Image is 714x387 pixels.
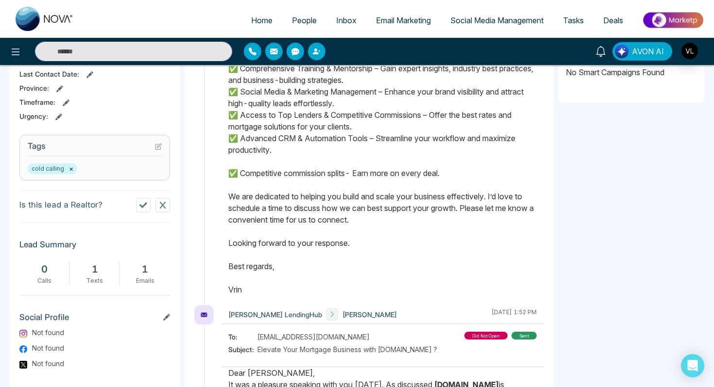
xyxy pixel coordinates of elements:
[492,308,537,321] div: [DATE] 1:52 PM
[292,16,317,25] span: People
[257,344,437,355] span: Elevate Your Mortgage Business with [DOMAIN_NAME] ?
[19,361,27,369] img: Twitter Logo
[69,164,73,173] button: ×
[32,358,64,369] span: Not found
[612,42,672,61] button: AVON AI
[241,11,282,30] a: Home
[441,11,553,30] a: Social Media Management
[19,312,170,327] h3: Social Profile
[32,343,64,353] span: Not found
[228,309,322,320] span: [PERSON_NAME] LendingHub
[342,309,397,320] span: [PERSON_NAME]
[566,66,697,78] p: No Smart Campaigns Found
[366,11,441,30] a: Email Marketing
[32,327,64,338] span: Not found
[16,7,74,31] img: Nova CRM Logo
[19,199,102,211] p: Is this lead a Realtor?
[19,111,48,121] span: Urgency :
[326,11,366,30] a: Inbox
[632,46,664,57] span: AVON AI
[125,262,165,276] div: 1
[594,11,633,30] a: Deals
[638,9,708,31] img: Market-place.gif
[19,345,27,353] img: Facebook Logo
[125,276,165,285] div: Emails
[681,354,704,377] div: Open Intercom Messenger
[251,16,272,25] span: Home
[615,45,629,58] img: Lead Flow
[464,332,508,339] div: did not open
[553,11,594,30] a: Tasks
[19,240,170,254] h3: Lead Summary
[28,141,162,156] h3: Tags
[282,11,326,30] a: People
[228,332,257,342] span: To:
[603,16,623,25] span: Deals
[19,97,55,107] span: Timeframe :
[75,276,115,285] div: Texts
[511,332,537,339] div: sent
[19,69,79,79] span: Last Contact Date :
[228,344,257,355] span: Subject:
[24,276,65,285] div: Calls
[450,16,544,25] span: Social Media Management
[75,262,115,276] div: 1
[257,332,370,342] span: [EMAIL_ADDRESS][DOMAIN_NAME]
[376,16,431,25] span: Email Marketing
[681,43,698,59] img: User Avatar
[28,163,77,174] span: cold calling
[336,16,357,25] span: Inbox
[24,262,65,276] div: 0
[19,330,27,338] img: Instagram Logo
[563,16,584,25] span: Tasks
[19,83,49,93] span: Province :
